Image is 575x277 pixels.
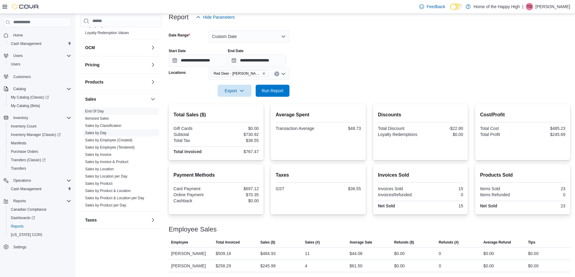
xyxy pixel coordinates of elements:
button: Users [6,60,74,68]
span: Transfers (Classic) [8,156,71,164]
h2: Cost/Profit [480,111,565,118]
span: Reports [13,199,26,203]
a: Sales by Invoice [85,153,111,157]
span: Transfers [8,165,71,172]
a: Inventory Manager (Classic) [8,131,63,138]
div: Total Cost [480,126,521,131]
span: My Catalog (Classic) [8,94,71,101]
button: Inventory [1,114,74,122]
span: Inventory Manager (Classic) [11,132,61,137]
a: Itemized Sales [85,116,109,121]
span: Average Refund [483,240,511,245]
a: Feedback [417,1,447,13]
a: Sales by Product per Day [85,203,126,207]
div: Subtotal [174,132,215,137]
span: Operations [11,177,71,184]
div: $0.00 [483,250,494,257]
button: Sales [85,96,148,102]
a: Sales by Employee (Created) [85,138,133,142]
div: $0.00 [483,262,494,269]
button: Taxes [85,217,148,223]
a: Transfers (Classic) [6,156,74,164]
div: 0 [439,250,441,257]
button: Clear input [274,71,279,76]
span: My Catalog (Classic) [11,95,49,100]
div: $36.55 [217,138,259,143]
a: Sales by Product & Location [85,189,131,193]
div: [PERSON_NAME] [169,247,213,260]
div: Transaction Average [276,126,317,131]
h3: Taxes [85,217,97,223]
a: Sales by Classification [85,124,121,128]
span: Refunds (#) [439,240,459,245]
button: Purchase Orders [6,147,74,156]
a: Users [8,61,23,68]
button: Inventory Count [6,122,74,131]
a: Home [11,32,25,39]
div: Loyalty Redemptions [378,132,419,137]
strong: Net Sold [378,203,395,208]
span: Reports [11,224,24,229]
h2: Total Sales ($) [174,111,259,118]
a: Purchase Orders [8,148,41,155]
span: Hide Parameters [203,14,235,20]
div: Total Discount [378,126,419,131]
span: Inventory [11,114,71,121]
span: Refunds ($) [394,240,414,245]
button: Custom Date [209,30,289,42]
div: Card Payment [174,186,215,191]
span: Canadian Compliance [11,207,46,212]
span: Transfers [11,166,26,171]
span: Manifests [8,140,71,147]
span: Canadian Compliance [8,206,71,213]
span: Sales ($) [260,240,275,245]
div: $258.29 [216,262,231,269]
span: Sales by Product & Location per Day [85,196,144,200]
button: Settings [1,243,74,251]
div: 11 [305,250,310,257]
span: Dashboards [11,216,35,220]
span: End Of Day [85,109,104,114]
div: $697.12 [217,186,259,191]
span: Red Deer - [PERSON_NAME] Place - Fire & Flower [214,71,261,77]
a: Dashboards [8,214,37,222]
a: Loyalty Redemption Values [85,31,129,35]
img: Cova [12,4,39,10]
span: Operations [13,178,31,183]
h2: Payment Methods [174,172,259,179]
span: Inventory [13,115,28,120]
span: Sales by Invoice [85,152,111,157]
label: End Date [228,49,244,53]
span: Total Invoiced [216,240,240,245]
div: Takara Grant [526,3,533,10]
h3: Employee Sales [169,226,217,233]
h3: Products [85,79,104,85]
div: $0.00 [422,132,463,137]
span: Inventory Count [11,124,37,129]
span: Customers [13,74,31,79]
span: Cash Management [8,185,71,193]
h2: Taxes [276,172,361,179]
span: Sales by Employee (Tendered) [85,145,135,150]
span: My Catalog (Beta) [11,103,40,108]
div: 15 [422,186,463,191]
span: Reports [11,197,71,205]
button: Canadian Compliance [6,205,74,214]
span: Dashboards [8,214,71,222]
span: Loyalty Redemption Values [85,30,129,35]
div: -$22.80 [422,126,463,131]
h3: Sales [85,96,96,102]
span: Sales by Day [85,131,107,135]
h2: Average Spent [276,111,361,118]
p: [PERSON_NAME] [535,3,570,10]
a: End Of Day [85,109,104,113]
button: Pricing [85,62,148,68]
a: Dashboards [6,214,74,222]
div: Loyalty [80,22,161,39]
div: 0 [524,192,565,197]
span: Tips [528,240,535,245]
div: Items Refunded [480,192,521,197]
a: Inventory Count [8,123,39,130]
div: $44.08 [350,250,363,257]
